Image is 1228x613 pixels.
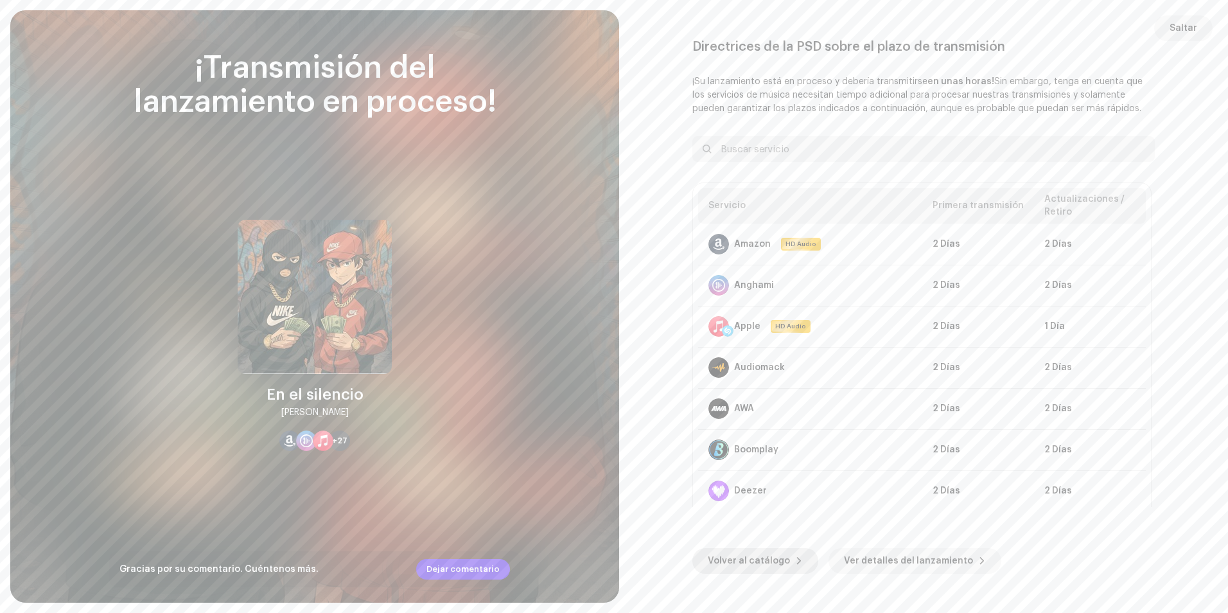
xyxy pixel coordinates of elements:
span: Ver detalles del lanzamiento [844,548,973,574]
button: Ver detalles del lanzamiento [829,548,1001,574]
span: Dejar comentario [426,556,500,582]
button: Dejar comentario [416,559,510,580]
td: 2 Días [922,265,1034,306]
span: HD Audio [772,321,809,332]
img: 0b5ab205-1e1a-4db0-a227-0d626394a7e9 [238,220,392,374]
th: Primera transmisión [922,188,1034,224]
td: 2 Días [922,470,1034,511]
div: Amazon [734,239,771,249]
div: Audiomack [734,362,785,373]
td: 2 Días [1034,388,1146,429]
div: Directrices de la PSD sobre el plazo de transmisión [692,39,1155,55]
p: ¡Su lanzamiento está en proceso y debería transmitirse Sin embargo, tenga en cuenta que los servi... [692,75,1155,116]
div: Gracias por su comentario. Cuéntenos más. [119,559,319,580]
td: 1 Día [1034,306,1146,347]
div: Apple [734,321,760,332]
input: Buscar servicio [692,136,1155,162]
span: +27 [332,436,347,446]
td: 2 Días [1034,224,1146,265]
td: 2 Días [922,388,1034,429]
div: En el silencio [267,384,364,405]
td: 2 Días [1034,347,1146,388]
th: Actualizaciones / Retiro [1034,188,1146,224]
div: [PERSON_NAME] [281,405,349,420]
div: AWA [734,404,754,414]
td: 2 Días [922,224,1034,265]
b: en unas horas! [927,77,994,86]
span: Volver al catálogo [708,548,790,574]
div: ¡Transmisión del lanzamiento en proceso! [109,51,520,120]
button: Volver al catálogo [692,548,818,574]
td: 2 Días [922,429,1034,470]
td: 2 Días [1034,265,1146,306]
td: 2 Días [1034,429,1146,470]
td: 2 Días [922,306,1034,347]
button: Saltar [1154,15,1213,41]
span: HD Audio [782,239,820,249]
div: Anghami [734,280,774,290]
th: Servicio [698,188,922,224]
div: Deezer [734,486,767,496]
div: Boomplay [734,445,778,455]
td: 2 Días [922,347,1034,388]
td: 2 Días [1034,470,1146,511]
span: Saltar [1170,15,1197,41]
